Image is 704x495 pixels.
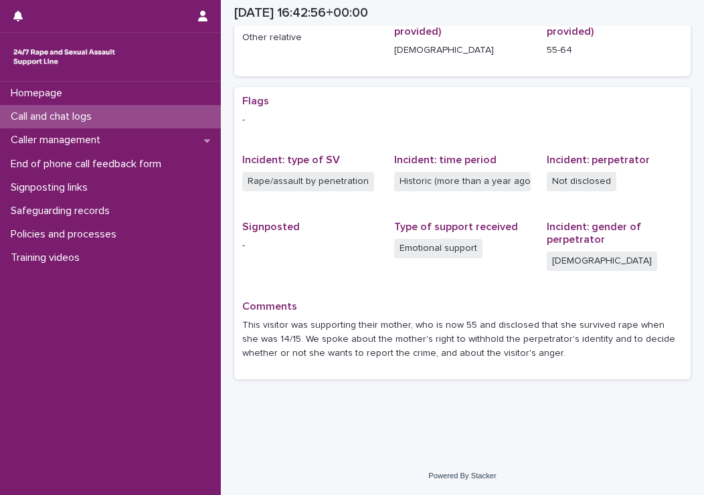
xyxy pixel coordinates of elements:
a: Powered By Stacker [428,472,496,480]
span: Incident: perpetrator [547,155,650,165]
h2: [DATE] 16:42:56+00:00 [234,5,368,21]
span: Historic (more than a year ago) [394,172,530,191]
span: [DEMOGRAPHIC_DATA] [547,252,657,271]
span: Not disclosed [547,172,616,191]
span: Comments [242,301,297,312]
p: - [242,113,683,127]
span: Incident: time period [394,155,497,165]
p: End of phone call feedback form [5,158,172,171]
span: Type of support received [394,221,518,232]
p: [DEMOGRAPHIC_DATA] [394,43,530,58]
span: Signposted [242,221,300,232]
span: Flags [242,96,269,106]
p: Call and chat logs [5,110,102,123]
p: Training videos [5,252,90,264]
p: Other relative [242,31,378,45]
p: Homepage [5,87,73,100]
span: Incident: gender of perpetrator [547,221,641,245]
p: - [242,239,378,253]
span: Incident: type of SV [242,155,340,165]
span: Emotional support [394,239,482,258]
img: rhQMoQhaT3yELyF149Cw [11,43,118,70]
p: Signposting links [5,181,98,194]
p: Caller management [5,134,111,146]
p: Safeguarding records [5,205,120,217]
p: Policies and processes [5,228,127,241]
p: 55-64 [547,43,683,58]
span: Rape/assault by penetration [242,172,374,191]
p: This visitor was supporting their mother, who is now 55 and disclosed that she survived rape when... [242,318,683,360]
